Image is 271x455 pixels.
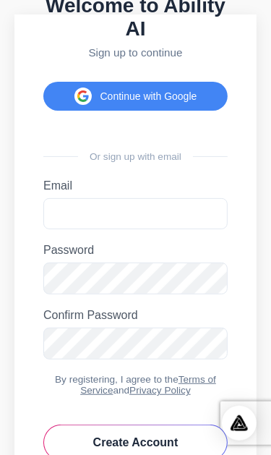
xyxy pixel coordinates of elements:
label: Email [43,179,228,192]
a: Terms of Service [80,374,216,396]
p: Sign up to continue [43,46,228,59]
label: Confirm Password [43,309,228,322]
div: Open Intercom Messenger [222,406,257,441]
div: Or sign up with email [43,151,228,162]
a: Privacy Policy [129,385,191,396]
button: Continue with Google [43,82,228,111]
label: Password [43,244,228,257]
div: By registering, I agree to the and [43,374,228,396]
